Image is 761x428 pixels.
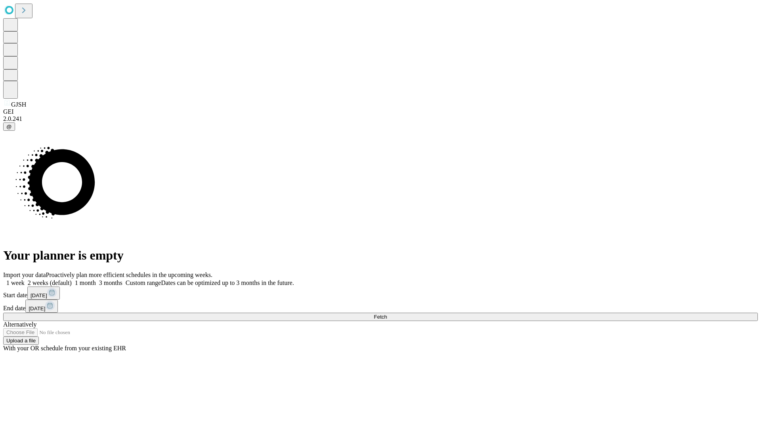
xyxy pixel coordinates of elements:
span: [DATE] [31,292,47,298]
span: GJSH [11,101,26,108]
button: [DATE] [25,300,58,313]
span: Alternatively [3,321,36,328]
div: 2.0.241 [3,115,758,122]
span: 1 week [6,279,25,286]
span: 2 weeks (default) [28,279,72,286]
span: Proactively plan more efficient schedules in the upcoming weeks. [46,271,212,278]
button: @ [3,122,15,131]
span: @ [6,124,12,130]
button: Upload a file [3,336,39,345]
span: Fetch [374,314,387,320]
span: Custom range [126,279,161,286]
div: End date [3,300,758,313]
span: Import your data [3,271,46,278]
span: 3 months [99,279,122,286]
h1: Your planner is empty [3,248,758,263]
button: Fetch [3,313,758,321]
span: [DATE] [29,306,45,311]
div: Start date [3,287,758,300]
span: Dates can be optimized up to 3 months in the future. [161,279,294,286]
div: GEI [3,108,758,115]
span: With your OR schedule from your existing EHR [3,345,126,352]
span: 1 month [75,279,96,286]
button: [DATE] [27,287,60,300]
